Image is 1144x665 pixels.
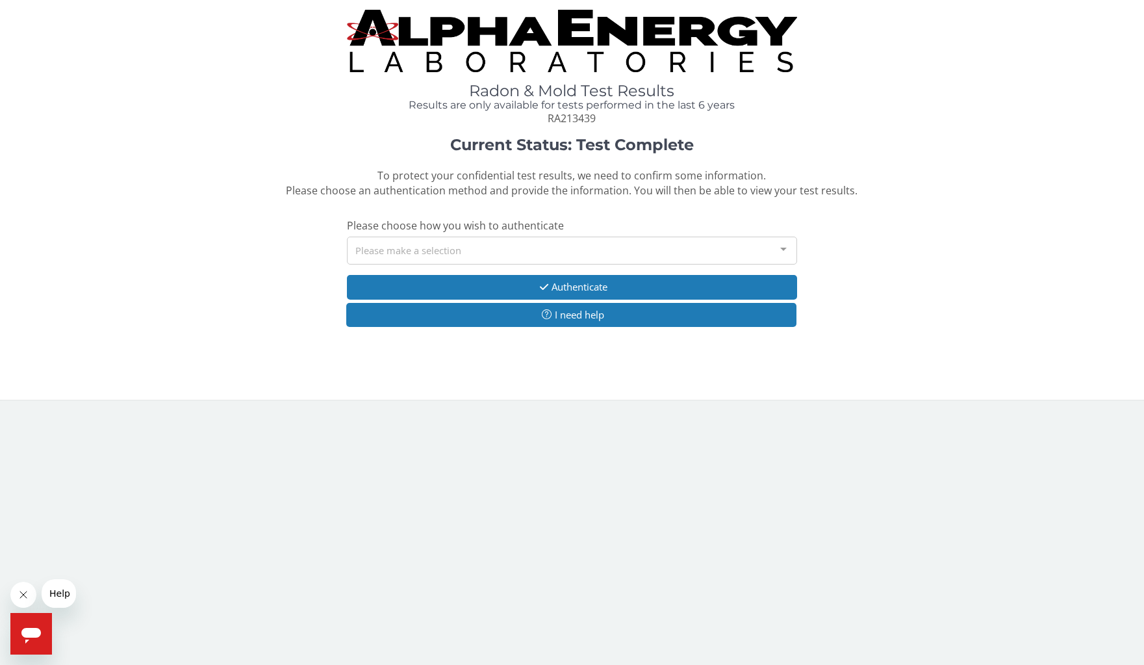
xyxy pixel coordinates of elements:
[548,111,596,125] span: RA213439
[347,275,796,299] button: Authenticate
[286,168,858,198] span: To protect your confidential test results, we need to confirm some information. Please choose an ...
[347,83,796,99] h1: Radon & Mold Test Results
[42,579,76,608] iframe: Message from company
[10,582,36,608] iframe: Close message
[347,99,796,111] h4: Results are only available for tests performed in the last 6 years
[10,613,52,655] iframe: Button to launch messaging window
[347,10,796,72] img: TightCrop.jpg
[355,242,461,257] span: Please make a selection
[346,303,796,327] button: I need help
[347,218,564,233] span: Please choose how you wish to authenticate
[450,135,694,154] strong: Current Status: Test Complete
